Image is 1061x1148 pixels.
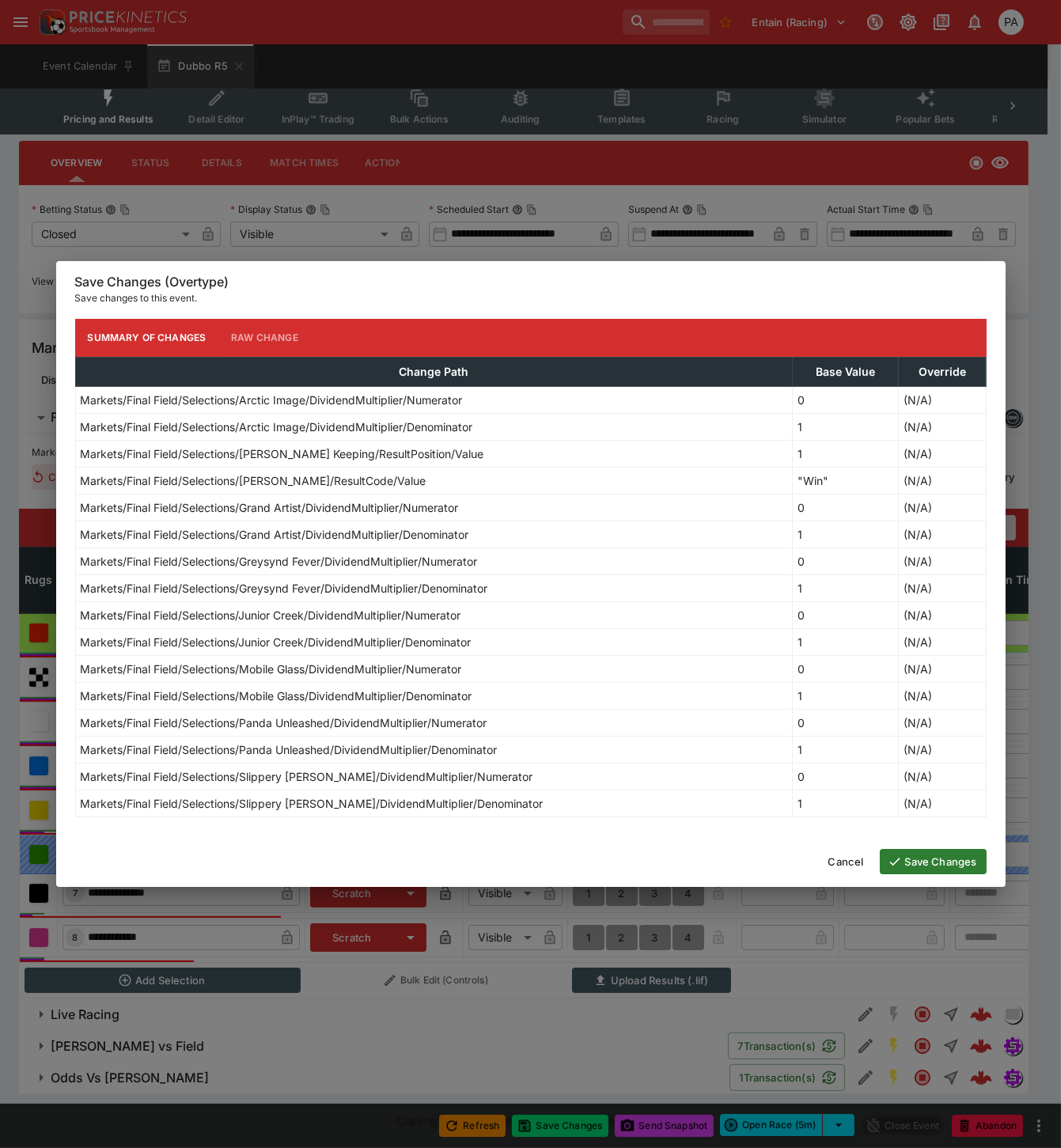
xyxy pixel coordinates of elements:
td: 0 [793,601,898,628]
td: (N/A) [898,736,986,763]
td: (N/A) [898,682,986,709]
td: 0 [793,763,898,790]
td: (N/A) [898,413,986,440]
td: 1 [793,682,898,709]
td: 0 [793,386,898,413]
p: Markets/Final Field/Selections/Slippery [PERSON_NAME]/DividendMultiplier/Numerator [81,768,533,785]
button: Save Changes [880,849,987,874]
td: (N/A) [898,494,986,521]
td: (N/A) [898,655,986,682]
p: Markets/Final Field/Selections/Arctic Image/DividendMultiplier/Numerator [81,392,463,408]
p: Markets/Final Field/Selections/[PERSON_NAME]/ResultCode/Value [81,472,426,489]
p: Markets/Final Field/Selections/Junior Creek/DividendMultiplier/Denominator [81,634,472,650]
td: (N/A) [898,763,986,790]
td: 1 [793,628,898,655]
td: (N/A) [898,574,986,601]
p: Markets/Final Field/Selections/Mobile Glass/DividendMultiplier/Numerator [81,661,462,677]
th: Override [898,357,986,386]
p: Markets/Final Field/Selections/Greysynd Fever/DividendMultiplier/Denominator [81,580,488,597]
p: Markets/Final Field/Selections/Junior Creek/DividendMultiplier/Numerator [81,607,461,623]
td: (N/A) [898,709,986,736]
td: "Win" [793,467,898,494]
td: 1 [793,574,898,601]
td: 1 [793,790,898,816]
td: 0 [793,655,898,682]
td: 1 [793,736,898,763]
p: Markets/Final Field/Selections/Panda Unleashed/DividendMultiplier/Numerator [81,714,487,731]
p: Markets/Final Field/Selections/Grand Artist/DividendMultiplier/Numerator [81,499,459,516]
td: 0 [793,494,898,521]
td: (N/A) [898,547,986,574]
td: (N/A) [898,601,986,628]
p: Markets/Final Field/Selections/Slippery [PERSON_NAME]/DividendMultiplier/Denominator [81,795,544,812]
td: 1 [793,413,898,440]
h6: Save Changes (Overtype) [75,274,987,290]
p: Save changes to this event. [75,290,987,306]
td: (N/A) [898,628,986,655]
td: (N/A) [898,521,986,547]
th: Change Path [75,357,793,386]
p: Markets/Final Field/Selections/[PERSON_NAME] Keeping/ResultPosition/Value [81,445,484,462]
p: Markets/Final Field/Selections/Mobile Glass/DividendMultiplier/Denominator [81,688,472,704]
td: (N/A) [898,440,986,467]
td: 0 [793,709,898,736]
td: (N/A) [898,790,986,816]
button: Cancel [819,849,873,874]
p: Markets/Final Field/Selections/Panda Unleashed/DividendMultiplier/Denominator [81,741,498,758]
td: (N/A) [898,467,986,494]
td: (N/A) [898,386,986,413]
td: 0 [793,547,898,574]
button: Summary of Changes [75,319,219,357]
td: 1 [793,440,898,467]
p: Markets/Final Field/Selections/Arctic Image/DividendMultiplier/Denominator [81,419,473,435]
p: Markets/Final Field/Selections/Grand Artist/DividendMultiplier/Denominator [81,526,469,543]
button: Raw Change [218,319,311,357]
th: Base Value [793,357,898,386]
td: 1 [793,521,898,547]
p: Markets/Final Field/Selections/Greysynd Fever/DividendMultiplier/Numerator [81,553,478,570]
